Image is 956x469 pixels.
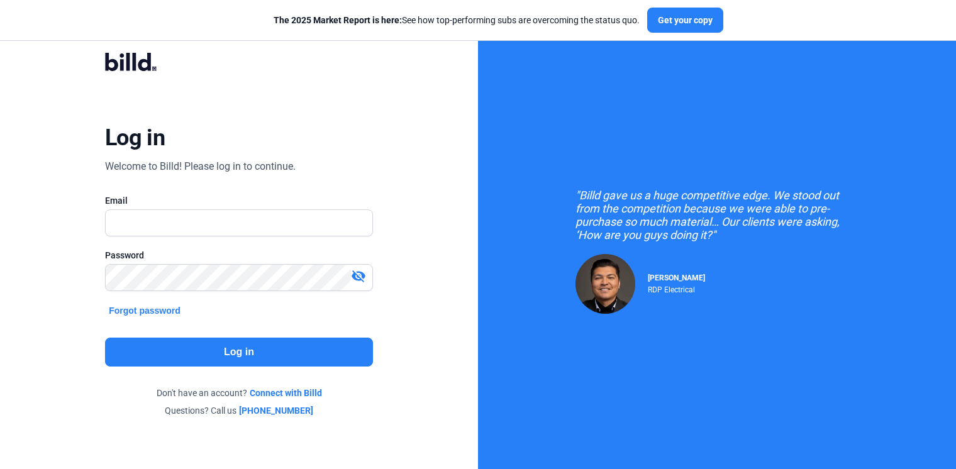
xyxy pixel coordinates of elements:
a: Connect with Billd [250,387,322,399]
button: Forgot password [105,304,184,317]
mat-icon: visibility_off [351,268,366,284]
div: Questions? Call us [105,404,373,417]
button: Log in [105,338,373,367]
div: Email [105,194,373,207]
div: "Billd gave us a huge competitive edge. We stood out from the competition because we were able to... [575,189,859,241]
div: Password [105,249,373,262]
div: Log in [105,124,165,152]
div: RDP Electrical [648,282,705,294]
button: Get your copy [647,8,723,33]
div: See how top-performing subs are overcoming the status quo. [274,14,640,26]
span: The 2025 Market Report is here: [274,15,402,25]
img: Raul Pacheco [575,254,635,314]
div: Don't have an account? [105,387,373,399]
a: [PHONE_NUMBER] [239,404,313,417]
div: Welcome to Billd! Please log in to continue. [105,159,296,174]
span: [PERSON_NAME] [648,273,705,282]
